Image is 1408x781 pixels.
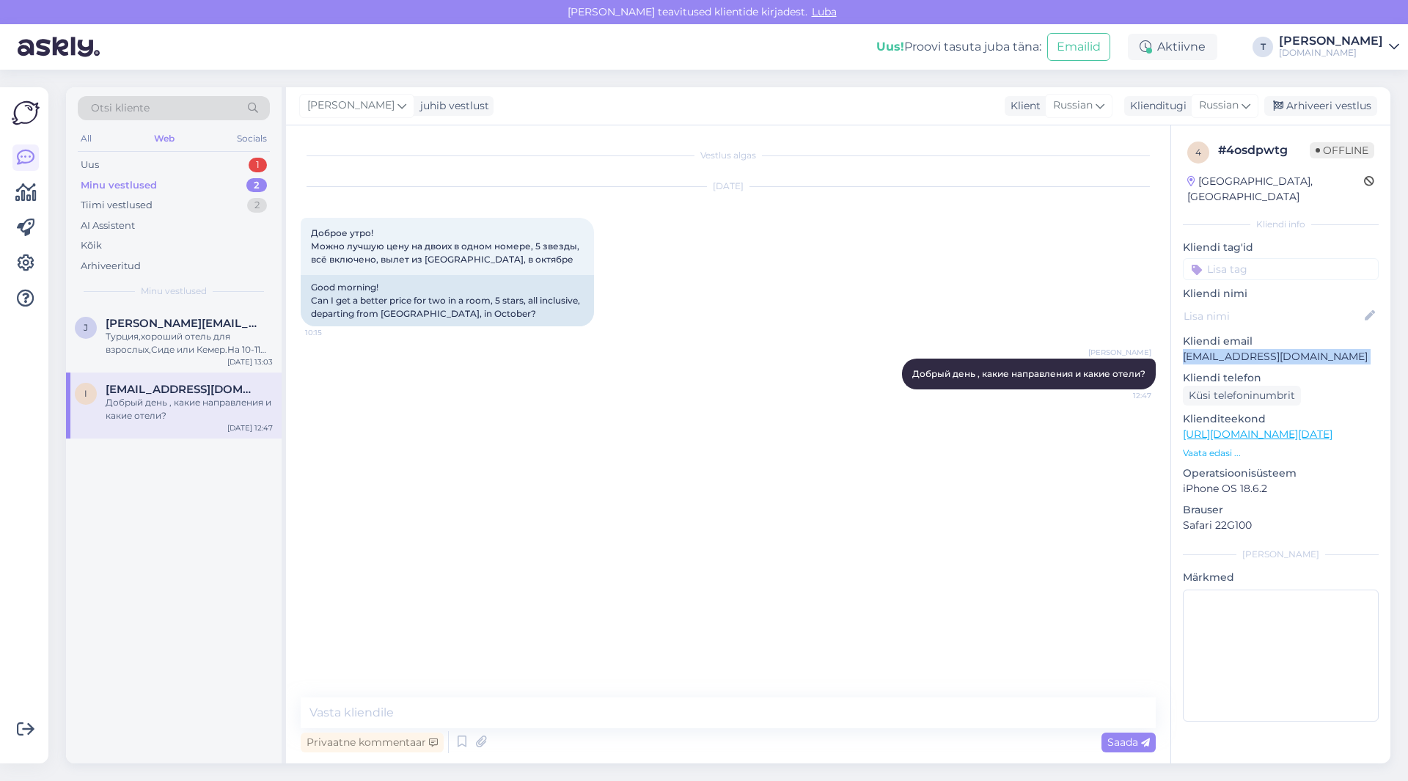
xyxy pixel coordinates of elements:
div: Klienditugi [1124,98,1187,114]
p: Kliendi nimi [1183,286,1379,301]
span: Russian [1199,98,1239,114]
div: Arhiveeri vestlus [1264,96,1377,116]
div: Добрый день , какие направления и какие отели? [106,396,273,422]
p: Vaata edasi ... [1183,447,1379,460]
span: jelena_san@mail.ru [106,317,258,330]
div: 2 [246,178,267,193]
span: Saada [1107,736,1150,749]
div: Kõik [81,238,102,253]
div: [DOMAIN_NAME] [1279,47,1383,59]
div: [DATE] [301,180,1156,193]
div: All [78,129,95,148]
div: Web [151,129,177,148]
div: juhib vestlust [414,98,489,114]
span: Добрый день , какие направления и какие отели? [912,368,1145,379]
div: Uus [81,158,99,172]
div: T [1253,37,1273,57]
span: [PERSON_NAME] [307,98,395,114]
div: Vestlus algas [301,149,1156,162]
div: Arhiveeritud [81,259,141,274]
a: [PERSON_NAME][DOMAIN_NAME] [1279,35,1399,59]
span: Luba [807,5,841,18]
span: Minu vestlused [141,285,207,298]
div: Privaatne kommentaar [301,733,444,752]
span: inples@icloud.com [106,383,258,396]
div: Proovi tasuta juba täna: [876,38,1041,56]
div: Kliendi info [1183,218,1379,231]
div: Minu vestlused [81,178,157,193]
span: i [84,388,87,399]
p: Kliendi telefon [1183,370,1379,386]
div: Aktiivne [1128,34,1217,60]
div: Klient [1005,98,1041,114]
div: Socials [234,129,270,148]
div: 1 [249,158,267,172]
span: Доброе утро! Можно лучшую цену на двоих в одном номере, 5 звезды, всё включено, вылет из [GEOGRAP... [311,227,582,265]
div: Tiimi vestlused [81,198,153,213]
p: Klienditeekond [1183,411,1379,427]
div: Турция,хороший отель для взрослых,Сиде или Кемер.На 10-11 октября,2 взрослых 7-8 ночей [106,330,273,356]
a: [URL][DOMAIN_NAME][DATE] [1183,428,1332,441]
div: 2 [247,198,267,213]
span: j [84,322,88,333]
img: Askly Logo [12,99,40,127]
p: Märkmed [1183,570,1379,585]
span: Otsi kliente [91,100,150,116]
div: [GEOGRAPHIC_DATA], [GEOGRAPHIC_DATA] [1187,174,1364,205]
span: 12:47 [1096,390,1151,401]
p: Operatsioonisüsteem [1183,466,1379,481]
p: Kliendi tag'id [1183,240,1379,255]
input: Lisa tag [1183,258,1379,280]
span: Offline [1310,142,1374,158]
span: [PERSON_NAME] [1088,347,1151,358]
span: Russian [1053,98,1093,114]
div: Good morning! Can I get a better price for two in a room, 5 stars, all inclusive, departing from ... [301,275,594,326]
div: # 4osdpwtg [1218,142,1310,159]
span: 10:15 [305,327,360,338]
b: Uus! [876,40,904,54]
button: Emailid [1047,33,1110,61]
p: Safari 22G100 [1183,518,1379,533]
div: Küsi telefoninumbrit [1183,386,1301,406]
p: Kliendi email [1183,334,1379,349]
div: [DATE] 13:03 [227,356,273,367]
p: [EMAIL_ADDRESS][DOMAIN_NAME] [1183,349,1379,364]
p: Brauser [1183,502,1379,518]
div: AI Assistent [81,219,135,233]
span: 4 [1195,147,1201,158]
p: iPhone OS 18.6.2 [1183,481,1379,496]
div: [DATE] 12:47 [227,422,273,433]
input: Lisa nimi [1184,308,1362,324]
div: [PERSON_NAME] [1183,548,1379,561]
div: [PERSON_NAME] [1279,35,1383,47]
